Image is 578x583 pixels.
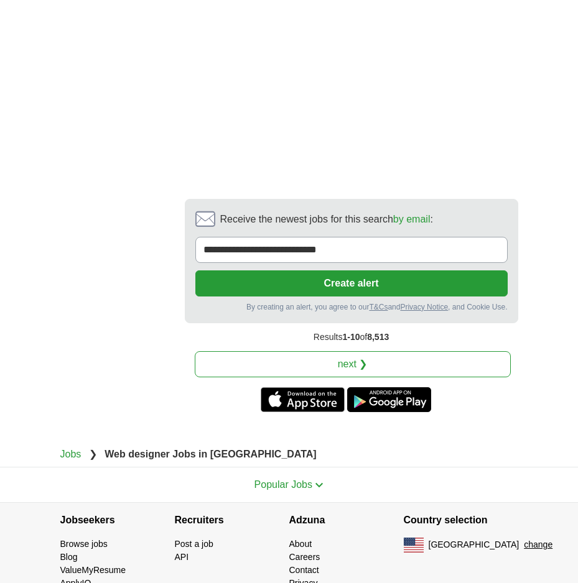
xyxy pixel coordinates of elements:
[60,449,82,459] a: Jobs
[393,214,431,224] a: by email
[195,270,508,296] button: Create alert
[175,552,189,562] a: API
[60,565,126,575] a: ValueMyResume
[261,387,345,412] a: Get the iPhone app
[315,482,324,488] img: toggle icon
[367,332,389,342] span: 8,513
[524,538,552,551] button: change
[289,539,312,549] a: About
[400,303,448,311] a: Privacy Notice
[195,301,508,313] div: By creating an alert, you agree to our and , and Cookie Use.
[404,503,518,538] h4: Country selection
[289,552,320,562] a: Careers
[89,449,97,459] span: ❯
[105,449,316,459] strong: Web designer Jobs in [GEOGRAPHIC_DATA]
[369,303,388,311] a: T&Cs
[342,332,360,342] span: 1-10
[429,538,520,551] span: [GEOGRAPHIC_DATA]
[185,323,518,351] div: Results of
[289,565,319,575] a: Contact
[404,538,424,553] img: US flag
[60,539,108,549] a: Browse jobs
[60,552,78,562] a: Blog
[220,212,433,227] span: Receive the newest jobs for this search :
[347,387,431,412] a: Get the Android app
[175,539,213,549] a: Post a job
[195,351,511,377] a: next ❯
[254,479,312,490] span: Popular Jobs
